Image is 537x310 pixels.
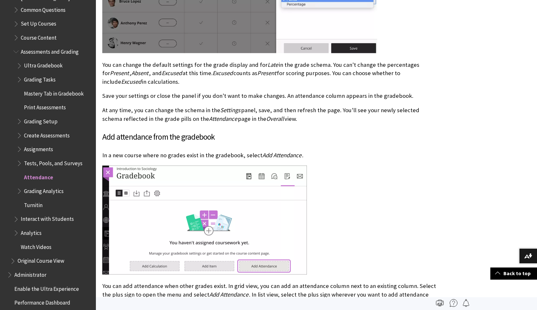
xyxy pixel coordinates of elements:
[110,69,129,77] span: Present
[24,200,43,208] span: Turnitin
[24,186,64,194] span: Grading Analytics
[24,130,70,139] span: Create Assessments
[21,46,79,55] span: Assessments and Grading
[24,158,82,167] span: Tests, Pools, and Surveys
[24,60,63,69] span: Ultra Gradebook
[121,78,141,85] span: Excused
[220,106,240,114] span: Settings
[21,228,42,236] span: Analytics
[436,299,444,307] img: Print
[257,69,276,77] span: Present
[21,214,74,222] span: Interact with Students
[21,4,66,13] span: Common Questions
[14,269,46,278] span: Administrator
[131,69,148,77] span: Absent
[162,69,182,77] span: Excused
[102,151,436,159] p: In a new course where no grades exist in the gradebook, select .
[24,116,58,125] span: Grading Setup
[102,166,307,275] img: The Gradebook is open with a "You haven't assigned coursework yet" message displayed and the "Add...
[266,115,284,122] span: Overall
[462,299,470,307] img: Follow this page
[14,283,79,292] span: Enable the Ultra Experience
[102,61,436,86] p: You can change the default settings for the grade display and for in the grade schema. You can't ...
[102,131,436,143] h3: Add attendance from the gradebook
[24,88,84,97] span: Mastery Tab in Gradebook
[21,32,57,41] span: Course Content
[24,144,53,152] span: Assignments
[450,299,457,307] img: More help
[21,19,56,27] span: Set Up Courses
[213,69,233,77] span: Excused
[21,242,51,250] span: Watch Videos
[102,92,436,100] p: Save your settings or close the panel if you don't want to make changes. An attendance column app...
[24,74,56,83] span: Grading Tasks
[262,151,301,159] span: Add Attendance
[24,102,66,111] span: Print Assessments
[18,256,64,264] span: Original Course View
[24,172,53,181] span: Attendance
[209,115,237,122] span: Attendance
[268,61,278,68] span: Late
[102,106,436,123] p: At any time, you can change the schema in the panel, save, and then refresh the page. You'll see ...
[490,267,537,279] a: Back to top
[209,291,248,298] span: Add Attendance
[14,298,70,306] span: Performance Dashboard
[102,282,436,307] p: You can add attendance when other grades exist. In grid view, you can add an attendance column ne...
